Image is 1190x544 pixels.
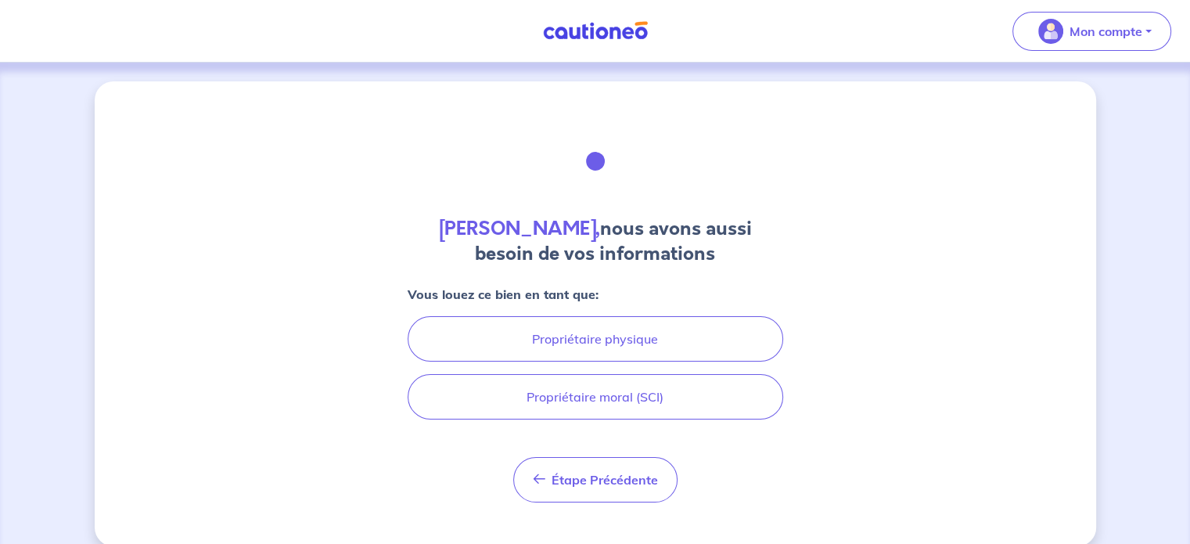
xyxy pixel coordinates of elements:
[553,119,638,204] img: illu_document_signature.svg
[408,216,783,266] h4: nous avons aussi besoin de vos informations
[408,316,783,362] button: Propriétaire physique
[439,215,600,242] strong: [PERSON_NAME],
[1070,22,1142,41] p: Mon compte
[408,374,783,420] button: Propriétaire moral (SCI)
[1038,19,1063,44] img: illu_account_valid_menu.svg
[552,472,658,488] span: Étape Précédente
[513,457,678,503] button: Étape Précédente
[537,21,654,41] img: Cautioneo
[408,286,599,302] strong: Vous louez ce bien en tant que:
[1012,12,1171,51] button: illu_account_valid_menu.svgMon compte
